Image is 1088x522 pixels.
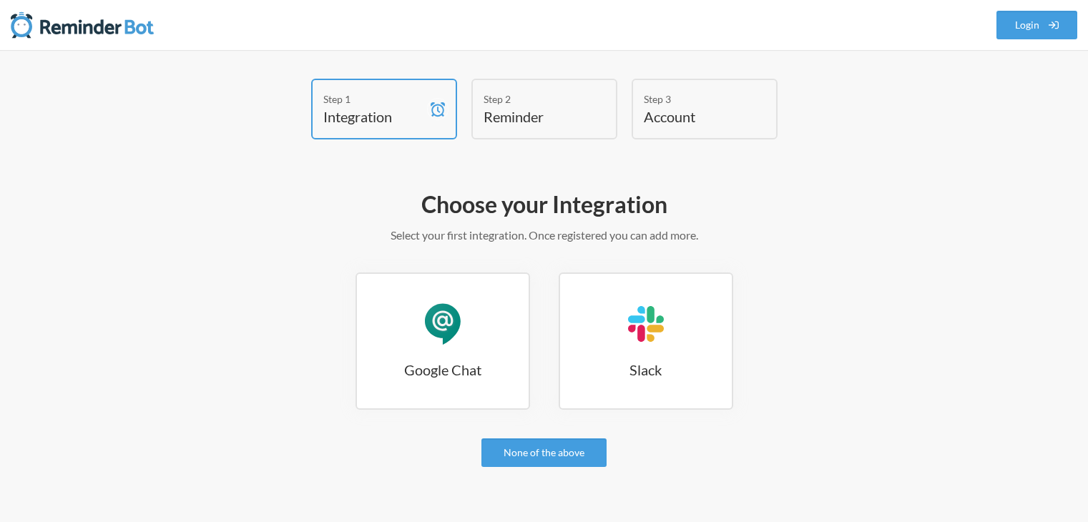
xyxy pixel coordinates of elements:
[644,92,744,107] div: Step 3
[560,360,732,380] h3: Slack
[357,360,529,380] h3: Google Chat
[484,107,584,127] h4: Reminder
[996,11,1078,39] a: Login
[11,11,154,39] img: Reminder Bot
[484,92,584,107] div: Step 2
[644,107,744,127] h4: Account
[129,189,959,220] h2: Choose your Integration
[323,92,423,107] div: Step 1
[481,438,607,467] a: None of the above
[129,227,959,244] p: Select your first integration. Once registered you can add more.
[323,107,423,127] h4: Integration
